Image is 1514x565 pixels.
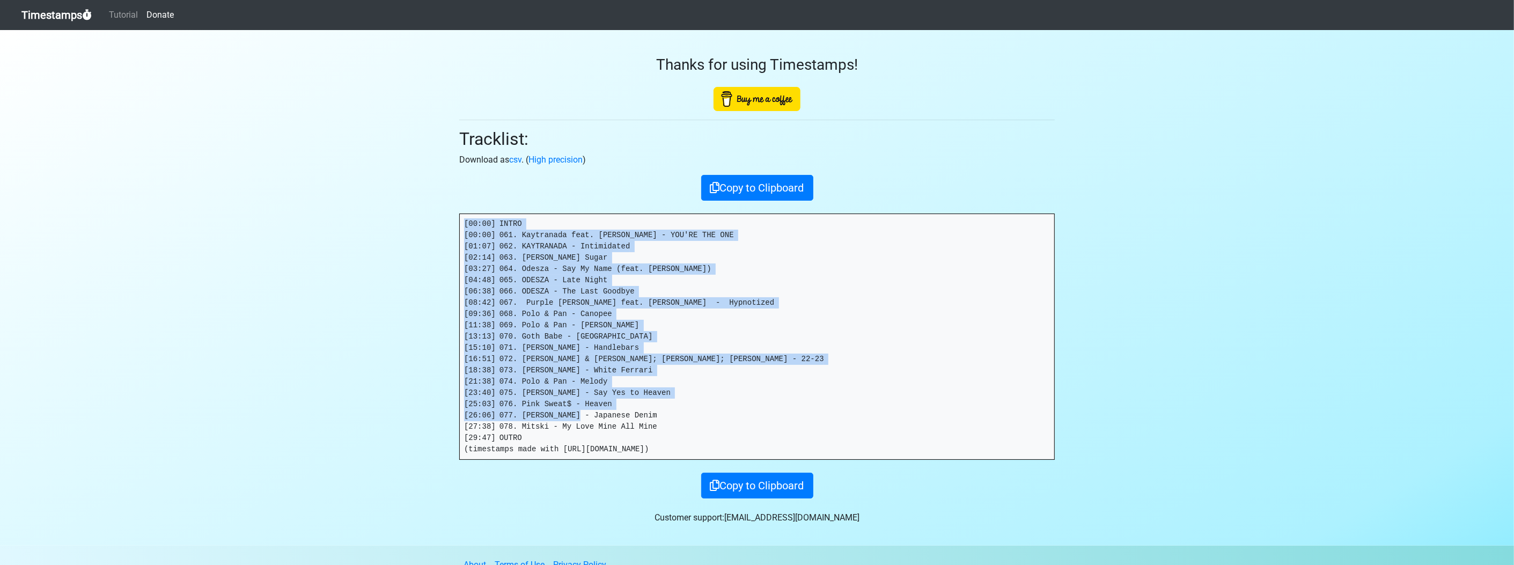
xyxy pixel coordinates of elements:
h2: Tracklist: [459,129,1055,149]
img: Buy Me A Coffee [714,87,800,111]
a: Donate [142,4,178,26]
h3: Thanks for using Timestamps! [459,56,1055,74]
a: Timestamps [21,4,92,26]
p: Download as . ( ) [459,153,1055,166]
button: Copy to Clipboard [701,473,813,498]
a: csv [509,155,521,165]
button: Copy to Clipboard [701,175,813,201]
a: Tutorial [105,4,142,26]
a: High precision [528,155,583,165]
pre: [00:00] INTRO [00:00] 061. Kaytranada feat. [PERSON_NAME] - YOU'RE THE ONE [01:07] 062. KAYTRANAD... [460,214,1054,459]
